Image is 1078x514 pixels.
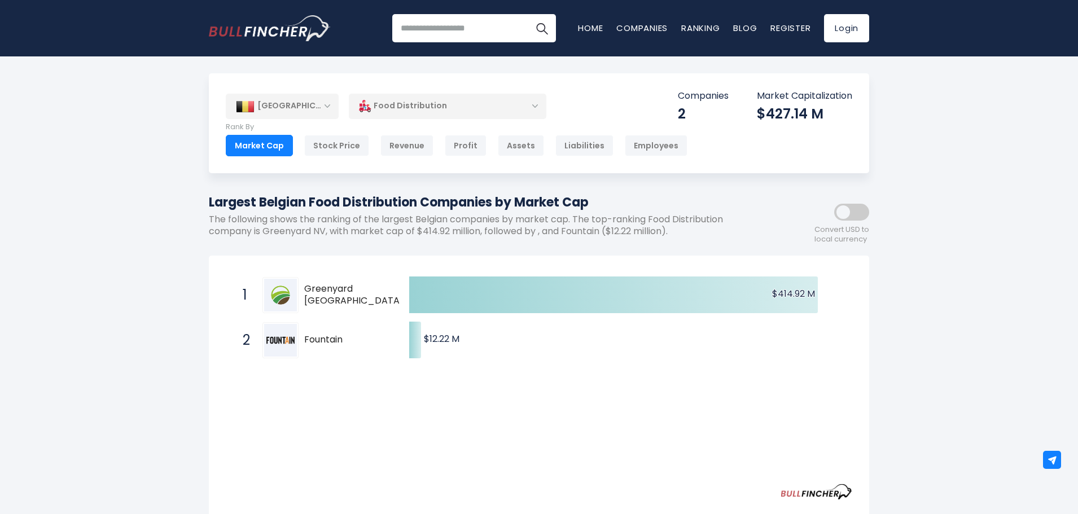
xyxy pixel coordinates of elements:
[209,214,768,238] p: The following shows the ranking of the largest Belgian companies by market cap. The top-ranking F...
[226,135,293,156] div: Market Cap
[772,287,815,300] text: $414.92 M
[226,122,687,132] p: Rank By
[424,332,459,345] text: $12.22 M
[209,15,331,41] img: Bullfincher logo
[814,225,869,244] span: Convert USD to local currency
[733,22,757,34] a: Blog
[625,135,687,156] div: Employees
[237,285,248,305] span: 1
[304,283,404,307] span: Greenyard [GEOGRAPHIC_DATA]
[304,135,369,156] div: Stock Price
[678,105,729,122] div: 2
[445,135,487,156] div: Profit
[264,324,297,357] img: Fountain
[678,90,729,102] p: Companies
[616,22,668,34] a: Companies
[209,15,330,41] a: Go to homepage
[681,22,720,34] a: Ranking
[770,22,810,34] a: Register
[349,93,546,119] div: Food Distribution
[757,105,852,122] div: $427.14 M
[757,90,852,102] p: Market Capitalization
[264,279,297,311] img: Greenyard NV
[304,334,389,346] span: Fountain
[528,14,556,42] button: Search
[209,193,768,212] h1: Largest Belgian Food Distribution Companies by Market Cap
[824,14,869,42] a: Login
[498,135,544,156] div: Assets
[578,22,603,34] a: Home
[555,135,614,156] div: Liabilities
[237,331,248,350] span: 2
[226,94,339,118] div: [GEOGRAPHIC_DATA]
[380,135,433,156] div: Revenue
